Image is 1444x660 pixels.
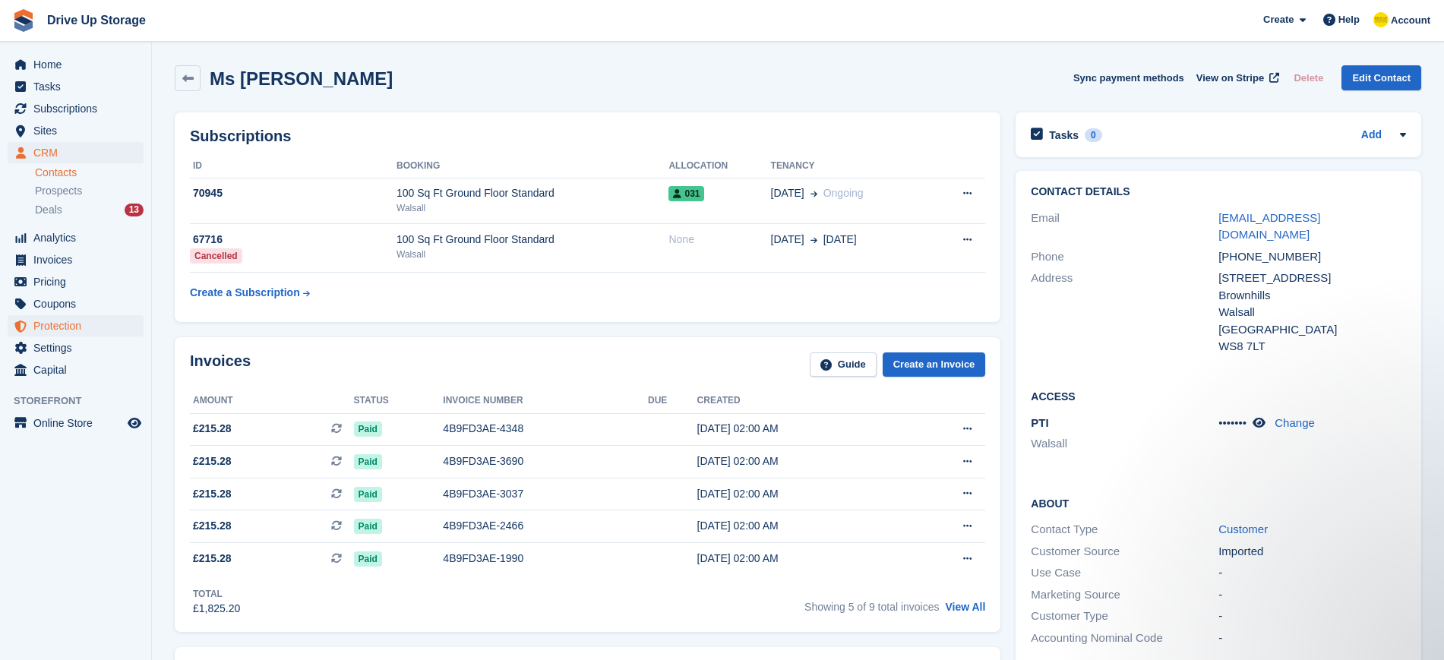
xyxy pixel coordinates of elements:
[697,518,905,534] div: [DATE] 02:00 AM
[193,587,240,601] div: Total
[190,248,242,264] div: Cancelled
[193,486,232,502] span: £215.28
[33,293,125,314] span: Coupons
[1218,287,1406,305] div: Brownhills
[1085,128,1102,142] div: 0
[1196,71,1264,86] span: View on Stripe
[33,412,125,434] span: Online Store
[8,293,144,314] a: menu
[771,232,804,248] span: [DATE]
[8,54,144,75] a: menu
[1031,416,1048,429] span: PTI
[397,154,668,178] th: Booking
[883,352,986,377] a: Create an Invoice
[1031,435,1218,453] li: Walsall
[8,359,144,381] a: menu
[8,337,144,358] a: menu
[648,389,697,413] th: Due
[1031,270,1218,355] div: Address
[8,120,144,141] a: menu
[771,185,804,201] span: [DATE]
[1218,586,1406,604] div: -
[1288,65,1329,90] button: Delete
[1218,248,1406,266] div: [PHONE_NUMBER]
[1263,12,1294,27] span: Create
[443,389,648,413] th: Invoice number
[33,120,125,141] span: Sites
[397,201,668,215] div: Walsall
[210,68,393,89] h2: Ms [PERSON_NAME]
[8,249,144,270] a: menu
[1031,210,1218,244] div: Email
[193,453,232,469] span: £215.28
[697,453,905,469] div: [DATE] 02:00 AM
[35,184,82,198] span: Prospects
[35,202,144,218] a: Deals 13
[1031,630,1218,647] div: Accounting Nominal Code
[668,186,704,201] span: 031
[810,352,877,377] a: Guide
[354,389,444,413] th: Status
[1190,65,1282,90] a: View on Stripe
[190,185,397,201] div: 70945
[33,142,125,163] span: CRM
[1218,608,1406,625] div: -
[33,359,125,381] span: Capital
[1341,65,1421,90] a: Edit Contact
[193,601,240,617] div: £1,825.20
[443,551,648,567] div: 4B9FD3AE-1990
[33,249,125,270] span: Invoices
[354,422,382,437] span: Paid
[1031,388,1406,403] h2: Access
[33,76,125,97] span: Tasks
[771,154,931,178] th: Tenancy
[8,76,144,97] a: menu
[35,203,62,217] span: Deals
[354,519,382,534] span: Paid
[443,453,648,469] div: 4B9FD3AE-3690
[354,454,382,469] span: Paid
[443,518,648,534] div: 4B9FD3AE-2466
[190,279,310,307] a: Create a Subscription
[1218,564,1406,582] div: -
[1049,128,1079,142] h2: Tasks
[190,389,354,413] th: Amount
[697,421,905,437] div: [DATE] 02:00 AM
[33,315,125,336] span: Protection
[697,486,905,502] div: [DATE] 02:00 AM
[35,166,144,180] a: Contacts
[823,232,857,248] span: [DATE]
[1073,65,1184,90] button: Sync payment methods
[1218,543,1406,561] div: Imported
[190,128,985,145] h2: Subscriptions
[33,98,125,119] span: Subscriptions
[33,337,125,358] span: Settings
[12,9,35,32] img: stora-icon-8386f47178a22dfd0bd8f6a31ec36ba5ce8667c1dd55bd0f319d3a0aa187defe.svg
[8,412,144,434] a: menu
[8,98,144,119] a: menu
[35,183,144,199] a: Prospects
[1031,495,1406,510] h2: About
[1218,523,1268,535] a: Customer
[397,185,668,201] div: 100 Sq Ft Ground Floor Standard
[668,232,770,248] div: None
[1031,564,1218,582] div: Use Case
[397,248,668,261] div: Walsall
[41,8,152,33] a: Drive Up Storage
[443,421,648,437] div: 4B9FD3AE-4348
[1218,270,1406,287] div: [STREET_ADDRESS]
[1218,338,1406,355] div: WS8 7LT
[945,601,985,613] a: View All
[1031,248,1218,266] div: Phone
[33,54,125,75] span: Home
[668,154,770,178] th: Allocation
[1373,12,1389,27] img: Crispin Vitoria
[1031,543,1218,561] div: Customer Source
[33,227,125,248] span: Analytics
[125,204,144,216] div: 13
[193,551,232,567] span: £215.28
[33,271,125,292] span: Pricing
[1218,416,1247,429] span: •••••••
[1031,186,1406,198] h2: Contact Details
[190,232,397,248] div: 67716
